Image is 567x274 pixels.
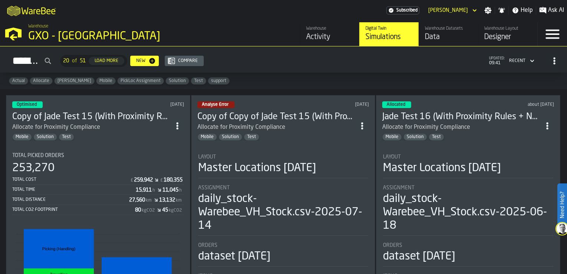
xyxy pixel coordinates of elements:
[386,6,419,14] div: Menu Subscription
[481,7,495,14] label: button-toggle-Settings
[92,58,121,63] div: Load More
[396,8,417,13] span: Subscribed
[80,58,86,64] span: 51
[202,102,229,107] span: Analyse Error
[198,154,368,160] div: Title
[198,250,271,263] div: dataset [DATE]
[191,78,206,84] span: Test
[219,134,242,140] span: Solution
[300,22,359,46] a: link-to-/wh/i/a3c616c1-32a4-47e6-8ca0-af4465b04030/feed/
[359,22,419,46] a: link-to-/wh/i/a3c616c1-32a4-47e6-8ca0-af4465b04030/simulations
[114,102,184,107] div: Updated: 15/08/2025, 13:36:04 Created: 14/07/2025, 15:45:09
[72,58,77,64] span: of
[131,178,133,183] span: £
[383,250,455,263] div: dataset [DATE]
[12,123,171,132] div: Allocate for Proximity Compliance
[382,123,541,132] div: Allocate for Proximity Compliance
[12,123,100,132] div: Allocate for Proximity Compliance
[63,58,69,64] span: 20
[198,192,368,232] div: daily_stock-Warebee_VH_Stock.csv-2025-07-14
[198,134,217,140] span: Mobile
[133,58,148,63] div: New
[383,242,553,248] div: Title
[521,6,533,15] span: Help
[89,57,124,65] button: button-Load More
[419,22,478,46] a: link-to-/wh/i/a3c616c1-32a4-47e6-8ca0-af4465b04030/data
[135,207,141,213] div: Stat Value
[12,153,184,159] div: Title
[175,58,201,63] div: Compare
[383,242,553,267] div: stat-Orders
[198,154,216,160] span: Layout
[383,185,414,191] span: Assignment
[382,111,541,123] div: Jade Test 16 (With Proximity Rules + No VMI)
[208,78,229,84] span: support
[536,6,567,15] label: button-toggle-Ask AI
[12,101,43,108] div: status-3 2
[9,78,28,84] span: Actual
[425,26,472,31] div: Warehouse Datasets
[244,134,259,140] span: Test
[429,134,444,140] span: Test
[12,153,184,215] div: stat-Total Picked Orders
[198,185,368,236] div: stat-Assignment
[509,58,525,63] div: DropdownMenuValue-4
[28,24,48,29] span: Warehouse
[366,26,413,31] div: Digital Twin
[302,102,369,107] div: Updated: 15/08/2025, 13:15:53 Created: 15/08/2025, 13:14:28
[12,153,64,159] span: Total Picked Orders
[153,188,155,193] span: h
[386,6,419,14] a: link-to-/wh/i/a3c616c1-32a4-47e6-8ca0-af4465b04030/settings/billing
[495,7,508,14] label: button-toggle-Notifications
[12,111,171,123] h3: Copy of Jade Test 15 (With Proximity Rules + No VMI)
[13,134,32,140] span: Mobile
[404,134,427,140] span: Solution
[166,78,189,84] span: Solution
[179,188,182,193] span: h
[198,242,368,248] div: Title
[12,197,129,202] div: Total Distance
[383,242,402,248] span: Orders
[383,154,553,160] div: Title
[142,208,155,213] span: kgCO2
[176,198,182,203] span: km
[489,56,505,61] span: updated:
[383,185,553,236] div: stat-Assignment
[484,26,531,31] div: Warehouse Layout
[164,177,183,183] div: Stat Value
[489,61,505,66] span: 09:41
[197,123,356,132] div: Allocate for Proximity Compliance
[162,207,168,213] div: Stat Value
[118,78,164,84] span: PickLoc Assignment
[383,185,553,191] div: Title
[198,185,368,191] div: Title
[478,22,537,46] a: link-to-/wh/i/a3c616c1-32a4-47e6-8ca0-af4465b04030/designer
[136,187,152,193] div: Stat Value
[197,123,285,132] div: Allocate for Proximity Compliance
[306,26,353,31] div: Warehouse
[198,185,230,191] span: Assignment
[34,134,57,140] span: Solution
[198,242,368,267] div: stat-Orders
[17,102,37,107] span: Optimised
[159,197,175,203] div: Stat Value
[366,32,413,42] div: Simulations
[558,184,566,226] label: Need Help?
[383,192,553,232] div: daily_stock-Warebee_VH_Stock.csv-2025-06-18
[387,102,405,107] span: Allocated
[382,123,470,132] div: Allocate for Proximity Compliance
[428,7,468,13] div: DropdownMenuValue-Jade Webb
[129,197,145,203] div: Stat Value
[197,111,356,123] div: Copy of Copy of Jade Test 15 (With Proximity Rules + No VMI)
[146,198,152,203] span: km
[383,154,401,160] span: Layout
[59,134,74,140] span: Test
[160,178,163,183] span: £
[506,56,536,65] div: DropdownMenuValue-4
[383,134,402,140] span: Mobile
[484,102,554,107] div: Updated: 10/07/2025, 13:53:25 Created: 10/07/2025, 13:49:58
[169,208,182,213] span: kgCO2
